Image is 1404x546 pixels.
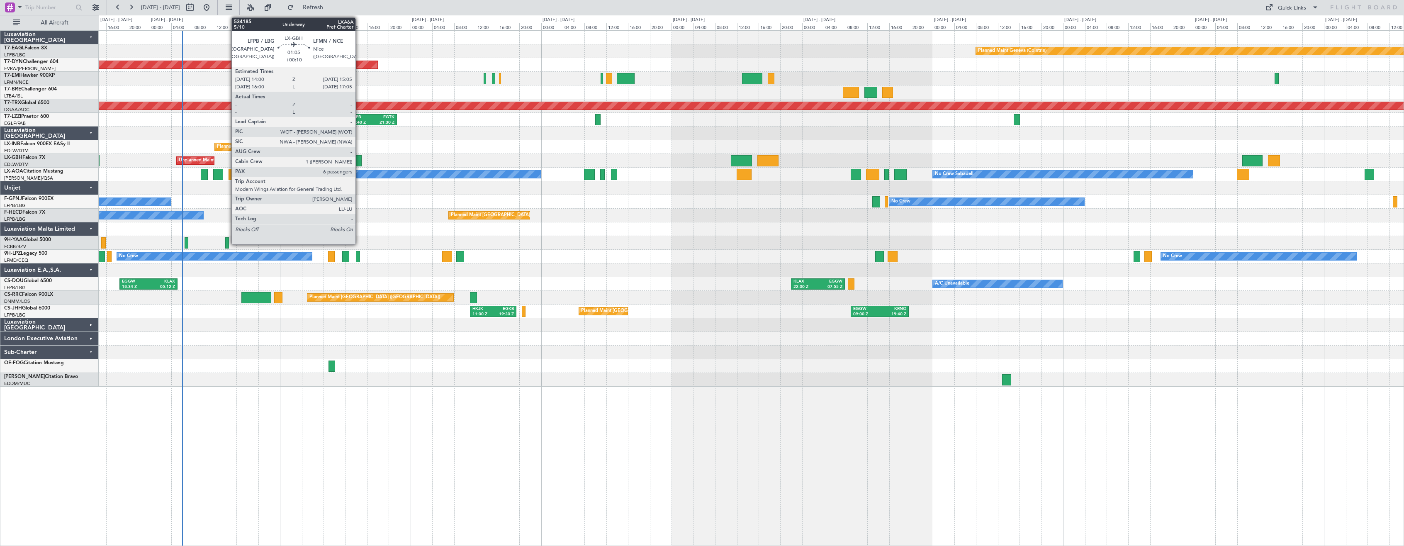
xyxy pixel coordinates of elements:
div: 00:00 [933,23,954,30]
div: 00:00 [1194,23,1215,30]
a: DGAA/ACC [4,107,29,113]
div: 00:00 [1063,23,1085,30]
div: 16:00 [106,23,128,30]
div: 16:00 [367,23,389,30]
div: [DATE] - [DATE] [281,17,313,24]
div: 00:00 [1324,23,1346,30]
a: LFPB/LBG [4,285,26,291]
a: T7-DYNChallenger 604 [4,59,58,64]
a: LFPB/LBG [4,52,26,58]
a: LTBA/ISL [4,93,23,99]
div: 12:00 [737,23,759,30]
a: F-HECDFalcon 7X [4,210,45,215]
div: HKJK [472,306,493,312]
button: Refresh [283,1,333,14]
div: Quick Links [1278,4,1306,12]
div: 12:00 [998,23,1020,30]
button: All Aircraft [9,16,90,29]
div: 20:00 [1172,23,1193,30]
div: 12:40 Z [351,120,372,126]
button: Quick Links [1261,1,1323,14]
div: 12:00 [215,23,236,30]
div: 12:00 [606,23,628,30]
div: Planned Maint Geneva (Cointrin) [978,45,1046,57]
span: Refresh [296,5,331,10]
a: LFMN/NCE [4,79,29,85]
div: 16:00 [1150,23,1172,30]
div: 08:00 [1237,23,1259,30]
span: T7-LZZI [4,114,21,119]
div: 18:34 Z [122,284,148,290]
a: EGLF/FAB [4,120,26,127]
div: [DATE] - [DATE] [412,17,444,24]
div: 21:30 Z [372,120,394,126]
div: 00:00 [150,23,171,30]
div: [DATE] - [DATE] [543,17,574,24]
div: 16:00 [759,23,780,30]
div: [DATE] - [DATE] [934,17,966,24]
a: CS-JHHGlobal 6000 [4,306,50,311]
span: 9H-LPZ [4,251,21,256]
div: Unplanned Maint [GEOGRAPHIC_DATA] ([GEOGRAPHIC_DATA]) [179,154,315,167]
a: LX-INBFalcon 900EX EASy II [4,141,70,146]
div: 20:00 [519,23,541,30]
div: 12:00 [476,23,497,30]
div: 12:00 [346,23,367,30]
span: [DATE] - [DATE] [141,4,180,11]
div: 08:00 [454,23,476,30]
a: F-GPNJFalcon 900EX [4,196,54,201]
input: Trip Number [25,1,73,14]
a: CS-RRCFalcon 900LX [4,292,53,297]
div: 00:00 [802,23,824,30]
div: 16:00 [889,23,911,30]
div: 08:00 [193,23,214,30]
div: Planned Maint [GEOGRAPHIC_DATA] ([GEOGRAPHIC_DATA]) [451,209,582,222]
div: 12:00 [1259,23,1280,30]
a: T7-TRXGlobal 6500 [4,100,49,105]
a: 9H-LPZLegacy 500 [4,251,47,256]
div: 08:00 [324,23,345,30]
div: 00:00 [541,23,563,30]
a: 9H-YAAGlobal 5000 [4,237,51,242]
div: 22:00 Z [793,284,818,290]
div: EGKB [493,306,514,312]
div: KLAX [148,279,175,285]
div: EGGW [122,279,148,285]
a: DNMM/LOS [4,298,30,305]
span: CS-JHH [4,306,22,311]
div: [DATE] - [DATE] [1195,17,1227,24]
a: [PERSON_NAME]/QSA [4,175,53,181]
a: T7-LZZIPraetor 600 [4,114,49,119]
a: FCBB/BZV [4,244,26,250]
div: A/C Unavailable [935,278,969,290]
div: 04:00 [1085,23,1107,30]
div: EGGW [853,306,880,312]
div: 16:00 [498,23,519,30]
span: T7-BRE [4,87,21,92]
a: LFMD/CEQ [4,257,28,263]
div: 12:00 [867,23,889,30]
a: LX-AOACitation Mustang [4,169,63,174]
a: T7-EMIHawker 900XP [4,73,55,78]
div: 08:00 [1107,23,1128,30]
div: No Crew [891,195,910,208]
div: 11:00 Z [472,312,493,317]
div: 00:00 [411,23,432,30]
div: 20:00 [780,23,802,30]
div: 16:00 [628,23,650,30]
div: No Crew [1163,250,1182,263]
a: T7-EAGLFalcon 8X [4,46,47,51]
span: T7-DYN [4,59,23,64]
div: [DATE] - [DATE] [1064,17,1096,24]
div: 16:00 [1281,23,1302,30]
div: No Crew Sabadell [282,168,321,180]
span: OE-FOG [4,361,24,366]
span: CS-RRC [4,292,22,297]
div: 04:00 [824,23,845,30]
div: 04:00 [171,23,193,30]
div: 19:30 Z [493,312,514,317]
div: 04:00 [1346,23,1368,30]
div: [DATE] - [DATE] [151,17,183,24]
div: 05:12 Z [148,284,175,290]
span: T7-EMI [4,73,20,78]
